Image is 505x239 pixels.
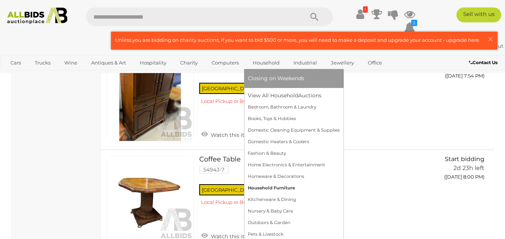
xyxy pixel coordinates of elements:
[4,7,71,24] img: Allbids.com.au
[445,155,484,163] span: Start bidding
[30,57,55,69] a: Trucks
[404,21,415,34] a: 2
[205,156,423,211] a: Coffee Table 54943-7 [GEOGRAPHIC_DATA] [PERSON_NAME] Local Pickup or Buyer to Organise Freight
[411,20,417,26] i: 2
[209,132,253,138] span: Watch this item
[175,57,203,69] a: Charity
[326,57,359,69] a: Jewellery
[135,57,171,69] a: Hospitality
[6,69,31,81] a: Sports
[363,6,368,13] i: !
[487,32,494,46] span: ×
[434,54,486,83] a: Start bidding 2d 23h left ([DATE] 7:54 PM)
[86,57,131,69] a: Antiques & Art
[469,60,498,65] b: Contact Us
[199,129,255,140] a: Watch this item
[248,57,284,69] a: Household
[6,57,26,69] a: Cars
[456,7,501,22] a: Sell with us
[207,57,244,69] a: Computers
[35,69,98,81] a: [GEOGRAPHIC_DATA]
[434,156,486,184] a: Start bidding 2d 23h left ([DATE] 8:00 PM)
[469,59,499,67] a: Contact Us
[355,7,366,21] a: !
[289,57,322,69] a: Industrial
[59,57,82,69] a: Wine
[205,54,423,110] a: Wooden Cabinet 54943-8 [GEOGRAPHIC_DATA] [PERSON_NAME] Local Pickup or Buyer to Organise Freight
[296,7,333,26] button: Search
[363,57,387,69] a: Office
